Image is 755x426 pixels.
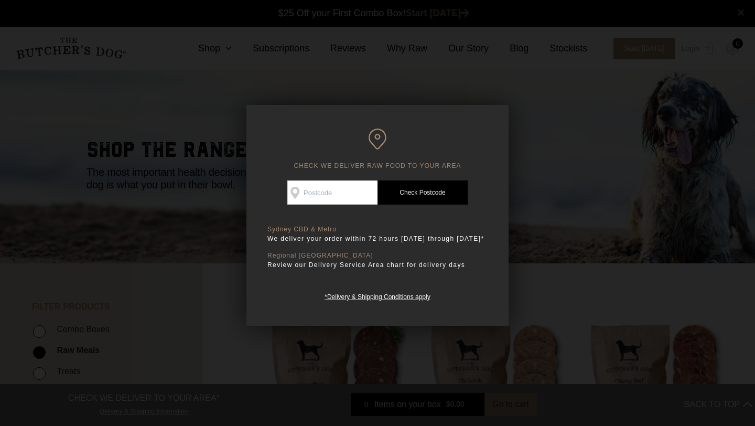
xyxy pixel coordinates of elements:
input: Postcode [287,180,377,205]
h6: CHECK WE DELIVER RAW FOOD TO YOUR AREA [267,129,488,170]
p: Review our Delivery Service Area chart for delivery days [267,260,488,270]
p: We deliver your order within 72 hours [DATE] through [DATE]* [267,233,488,244]
p: Regional [GEOGRAPHIC_DATA] [267,252,488,260]
a: Check Postcode [377,180,468,205]
a: *Delivery & Shipping Conditions apply [325,291,430,301]
p: Sydney CBD & Metro [267,226,488,233]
